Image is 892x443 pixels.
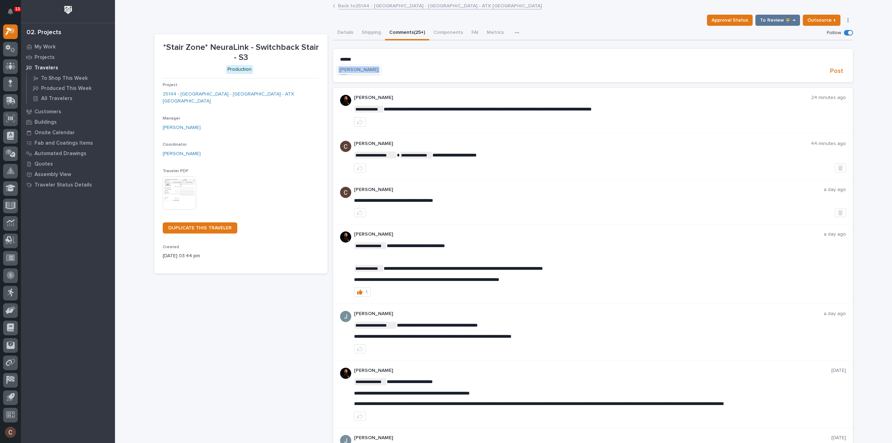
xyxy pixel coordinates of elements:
a: [PERSON_NAME] [163,124,201,131]
span: [PERSON_NAME] [339,67,378,72]
button: Details [333,26,357,40]
p: [PERSON_NAME] [354,141,811,147]
a: [PERSON_NAME] [163,150,201,158]
img: AGNmyxaji213nCK4JzPdPN3H3CMBhXDSA2tJ_sy3UIa5=s96-c [340,141,351,152]
p: [PERSON_NAME] [354,95,811,101]
p: My Work [34,44,56,50]
button: Approval Status [707,15,753,26]
div: 1 [366,290,368,295]
p: [PERSON_NAME] [354,231,824,237]
span: Created [163,245,179,249]
p: a day ago [824,231,846,237]
p: Produced This Week [41,85,92,92]
p: Fab and Coatings Items [34,140,93,146]
p: 24 minutes ago [811,95,846,101]
button: Comments (25+) [385,26,429,40]
div: Notifications13 [9,8,18,20]
p: [DATE] [831,368,846,374]
p: Projects [34,54,55,61]
span: Approval Status [712,16,748,24]
span: Traveler PDF [163,169,189,173]
button: Shipping [357,26,385,40]
img: ACg8ocIJHU6JEmo4GV-3KL6HuSvSpWhSGqG5DdxF6tKpN6m2=s96-c [340,311,351,322]
button: Metrics [483,26,508,40]
p: [PERSON_NAME] [354,311,824,317]
button: like this post [354,117,366,127]
a: Customers [21,106,115,117]
img: Workspace Logo [62,3,75,16]
button: [PERSON_NAME] [338,66,379,73]
a: Produced This Week [27,83,115,93]
img: zmKUmRVDQjmBLfnAs97p [340,95,351,106]
a: To Shop This Week [27,73,115,83]
p: Customers [34,109,61,115]
a: My Work [21,41,115,52]
span: Manager [163,116,180,121]
a: Assembly View [21,169,115,180]
span: Coordinator [163,143,187,147]
p: [PERSON_NAME] [354,187,824,193]
span: DUPLICATE THIS TRAVELER [168,226,232,230]
p: a day ago [824,187,846,193]
img: zmKUmRVDQjmBLfnAs97p [340,368,351,379]
button: Delete post [835,208,846,217]
a: Traveler Status Details [21,180,115,190]
button: Components [429,26,467,40]
button: To Review 👨‍🏭 → [755,15,800,26]
div: 02. Projects [26,29,61,37]
button: Notifications [3,4,18,19]
p: Buildings [34,119,57,125]
a: Fab and Coatings Items [21,138,115,148]
a: Travelers [21,62,115,73]
span: To Review 👨‍🏭 → [760,16,795,24]
button: like this post [354,163,366,173]
button: Post [827,67,846,75]
a: Automated Drawings [21,148,115,159]
a: Back to25144 - [GEOGRAPHIC_DATA] - [GEOGRAPHIC_DATA] - ATX [GEOGRAPHIC_DATA] [338,1,542,9]
a: Quotes [21,159,115,169]
p: a day ago [824,311,846,317]
p: *Stair Zone* NeuraLink - Switchback Stair - S3 [163,43,319,63]
p: Onsite Calendar [34,130,75,136]
button: like this post [354,412,366,421]
span: Post [830,67,843,75]
a: Onsite Calendar [21,127,115,138]
p: Traveler Status Details [34,182,92,188]
a: 25144 - [GEOGRAPHIC_DATA] - [GEOGRAPHIC_DATA] - ATX [GEOGRAPHIC_DATA] [163,91,319,105]
p: Automated Drawings [34,151,86,157]
span: Project [163,83,177,87]
p: Travelers [34,65,58,71]
img: AGNmyxaji213nCK4JzPdPN3H3CMBhXDSA2tJ_sy3UIa5=s96-c [340,187,351,198]
p: Assembly View [34,171,71,178]
p: 44 minutes ago [811,141,846,147]
p: [PERSON_NAME] [354,435,831,441]
button: FAI [467,26,483,40]
button: 1 [354,288,371,297]
button: like this post [354,344,366,353]
p: 13 [15,7,20,12]
button: users-avatar [3,425,18,440]
a: DUPLICATE THIS TRAVELER [163,222,237,234]
span: Outsource ↑ [807,16,836,24]
a: Projects [21,52,115,62]
button: like this post [354,208,366,217]
p: Quotes [34,161,53,167]
p: Follow [827,30,841,36]
p: To Shop This Week [41,75,88,82]
button: Outsource ↑ [803,15,840,26]
p: All Travelers [41,96,72,102]
img: zmKUmRVDQjmBLfnAs97p [340,231,351,243]
p: [PERSON_NAME] [354,368,831,374]
p: [DATE] [831,435,846,441]
div: Production [226,65,253,74]
a: Buildings [21,117,115,127]
a: All Travelers [27,93,115,103]
p: [DATE] 03:44 pm [163,252,319,260]
button: Delete post [835,163,846,173]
